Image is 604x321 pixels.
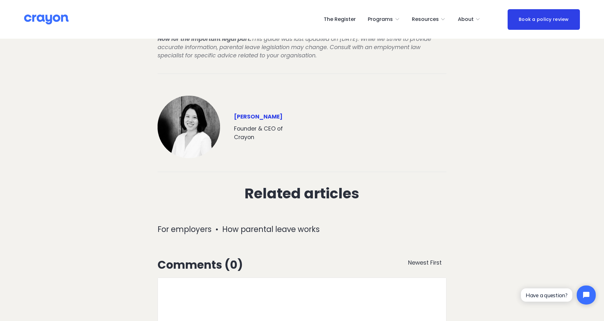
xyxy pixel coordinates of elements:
[412,14,446,24] a: folder dropdown
[234,125,296,141] p: Founder & CEO of Crayon
[24,14,68,25] img: Crayon
[368,14,400,24] a: folder dropdown
[508,9,580,30] a: Book a policy review
[158,224,211,234] a: For employers
[458,15,474,24] span: About
[516,280,601,310] iframe: Tidio Chat
[324,14,356,24] a: The Register
[158,35,251,43] em: Now for the important legal part:
[158,186,446,202] h2: Related articles
[458,14,481,24] a: folder dropdown
[368,15,393,24] span: Programs
[158,35,433,60] em: This guide was last updated on [DATE]. While we strive to provide accurate information, parental ...
[234,113,283,120] strong: [PERSON_NAME]
[222,224,320,234] a: How parental leave works
[158,257,243,273] span: Comments (0)
[412,15,439,24] span: Resources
